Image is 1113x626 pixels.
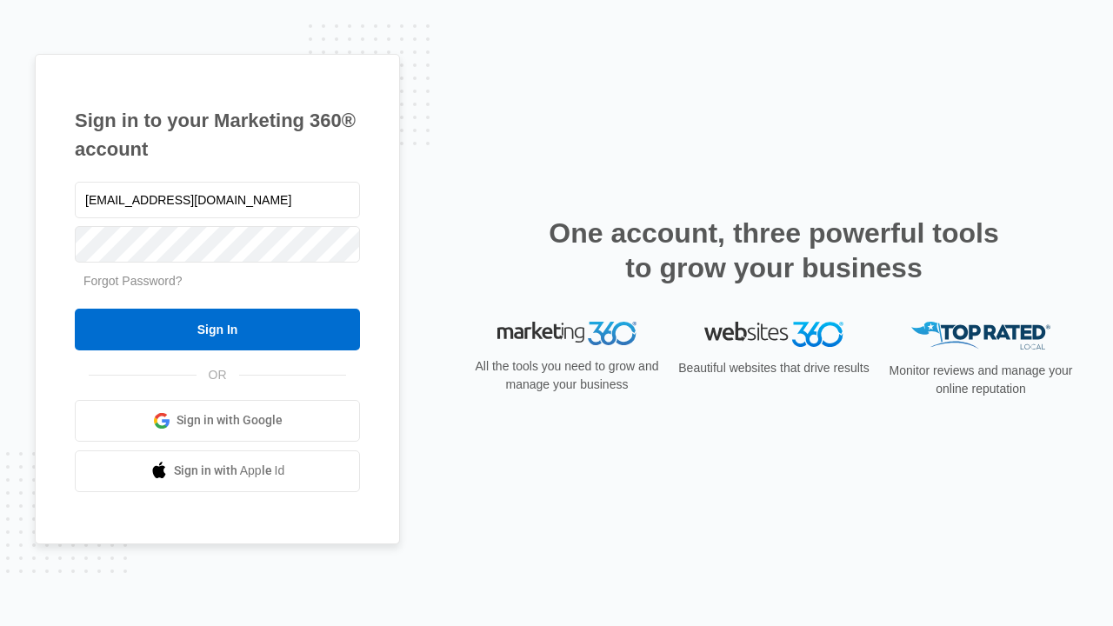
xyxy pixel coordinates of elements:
[676,359,871,377] p: Beautiful websites that drive results
[174,462,285,480] span: Sign in with Apple Id
[197,366,239,384] span: OR
[543,216,1004,285] h2: One account, three powerful tools to grow your business
[75,450,360,492] a: Sign in with Apple Id
[883,362,1078,398] p: Monitor reviews and manage your online reputation
[75,106,360,163] h1: Sign in to your Marketing 360® account
[470,357,664,394] p: All the tools you need to grow and manage your business
[75,182,360,218] input: Email
[83,274,183,288] a: Forgot Password?
[911,322,1050,350] img: Top Rated Local
[704,322,843,347] img: Websites 360
[177,411,283,430] span: Sign in with Google
[75,400,360,442] a: Sign in with Google
[497,322,636,346] img: Marketing 360
[75,309,360,350] input: Sign In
